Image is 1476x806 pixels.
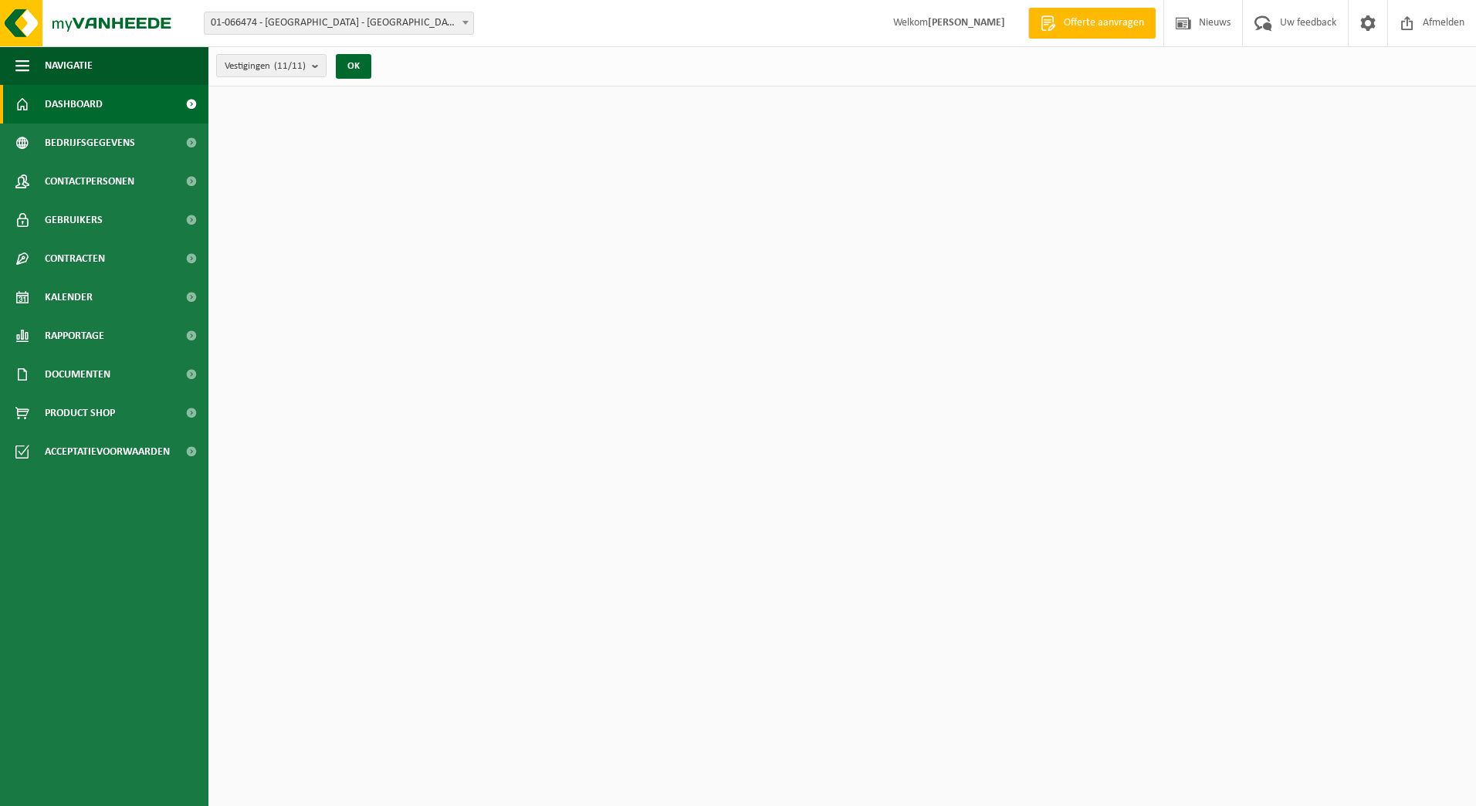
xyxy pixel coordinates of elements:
[45,239,105,278] span: Contracten
[45,317,104,355] span: Rapportage
[336,54,371,79] button: OK
[274,61,306,71] count: (11/11)
[216,54,327,77] button: Vestigingen(11/11)
[45,355,110,394] span: Documenten
[1028,8,1156,39] a: Offerte aanvragen
[45,432,170,471] span: Acceptatievoorwaarden
[45,278,93,317] span: Kalender
[45,124,135,162] span: Bedrijfsgegevens
[205,12,473,34] span: 01-066474 - STORA ENSO LANGERBRUGGE - GENT
[928,17,1005,29] strong: [PERSON_NAME]
[45,394,115,432] span: Product Shop
[45,201,103,239] span: Gebruikers
[45,85,103,124] span: Dashboard
[204,12,474,35] span: 01-066474 - STORA ENSO LANGERBRUGGE - GENT
[225,55,306,78] span: Vestigingen
[1060,15,1148,31] span: Offerte aanvragen
[45,162,134,201] span: Contactpersonen
[45,46,93,85] span: Navigatie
